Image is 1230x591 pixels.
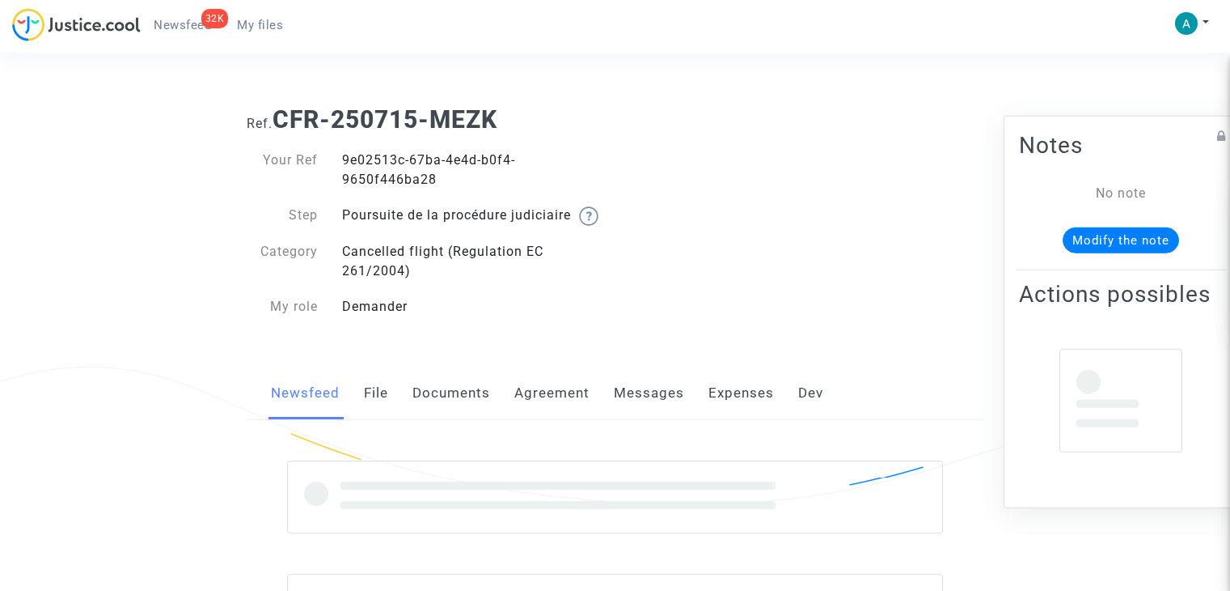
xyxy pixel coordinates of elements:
[1043,184,1198,203] div: No note
[235,242,330,281] div: Category
[514,367,590,420] a: Agreement
[235,206,330,226] div: Step
[412,367,490,420] a: Documents
[201,9,229,28] div: 32K
[330,242,615,281] div: Cancelled flight (Regulation EC 261/2004)
[330,297,615,317] div: Demander
[364,367,388,420] a: File
[330,151,615,189] div: 9e02513c-67ba-4e4d-b0f4-9650f446ba28
[247,116,273,131] span: Ref.
[273,105,497,134] b: CFR-250715-MEZK
[1019,131,1223,159] h2: Notes
[798,367,823,420] a: Dev
[235,297,330,317] div: My role
[1175,12,1198,35] img: ACg8ocKxEh1roqPwRpg1kojw5Hkh0hlUCvJS7fqe8Gto7GA9q_g7JA=s96-c
[614,367,684,420] a: Messages
[141,13,224,37] a: 32KNewsfeed
[579,206,598,226] img: help.svg
[1019,280,1223,308] h2: Actions possibles
[12,8,141,41] img: jc-logo.svg
[330,206,615,226] div: Poursuite de la procédure judiciaire
[224,13,296,37] a: My files
[237,18,283,32] span: My files
[1063,227,1179,253] button: Modify the note
[708,367,774,420] a: Expenses
[154,18,211,32] span: Newsfeed
[235,151,330,189] div: Your Ref
[271,367,340,420] a: Newsfeed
